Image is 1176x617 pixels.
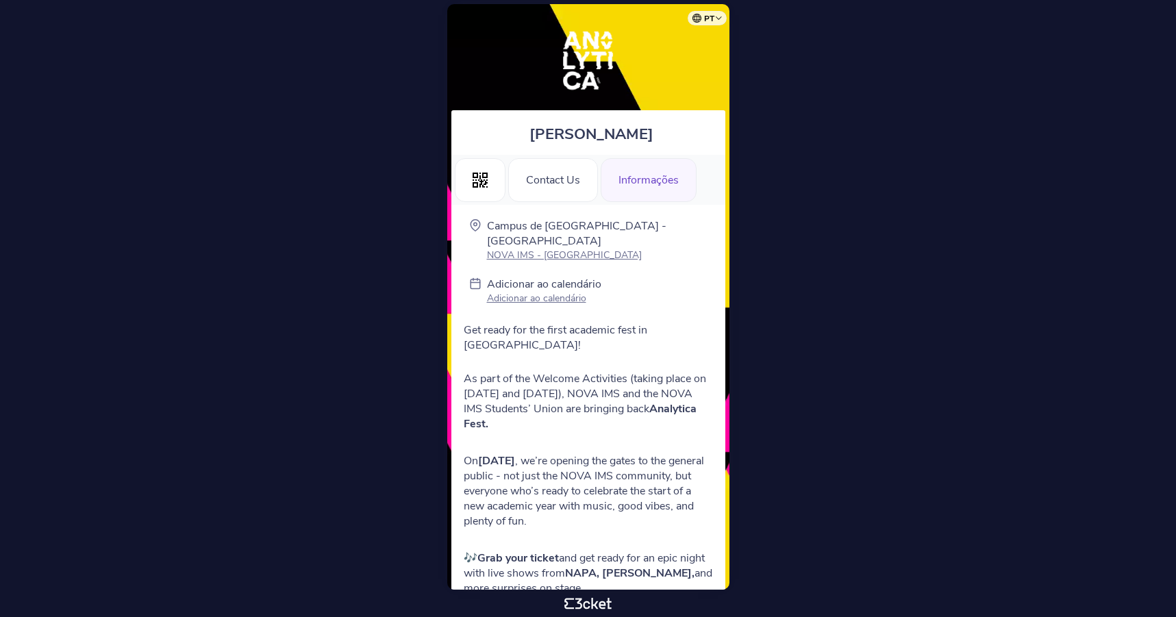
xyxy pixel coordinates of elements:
[464,323,647,353] span: Get ready for the first academic fest in [GEOGRAPHIC_DATA]!
[464,453,713,529] p: On , we’re opening the gates to the general public - not just the NOVA IMS community, but everyon...
[508,158,598,202] div: Contact Us
[508,171,598,186] a: Contact Us
[464,401,697,431] strong: Analytica Fest.
[565,566,695,581] strong: NAPA, [PERSON_NAME],
[487,277,601,307] a: Adicionar ao calendário Adicionar ao calendário
[487,249,708,262] p: NOVA IMS - [GEOGRAPHIC_DATA]
[545,18,631,103] img: Analytica Fest 2025 - Sep 6th
[478,453,515,468] strong: [DATE]
[464,371,713,431] p: As part of the Welcome Activities (taking place on [DATE] and [DATE]), NOVA IMS and the NOVA IMS ...
[487,218,708,262] a: Campus de [GEOGRAPHIC_DATA] - [GEOGRAPHIC_DATA] NOVA IMS - [GEOGRAPHIC_DATA]
[464,551,713,596] p: 🎶 and get ready for an epic night with live shows from and more surprises on stage.
[487,218,708,249] p: Campus de [GEOGRAPHIC_DATA] - [GEOGRAPHIC_DATA]
[601,158,697,202] div: Informações
[477,551,559,566] strong: Grab your ticket
[487,292,601,305] p: Adicionar ao calendário
[601,171,697,186] a: Informações
[487,277,601,292] p: Adicionar ao calendário
[529,124,653,144] span: [PERSON_NAME]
